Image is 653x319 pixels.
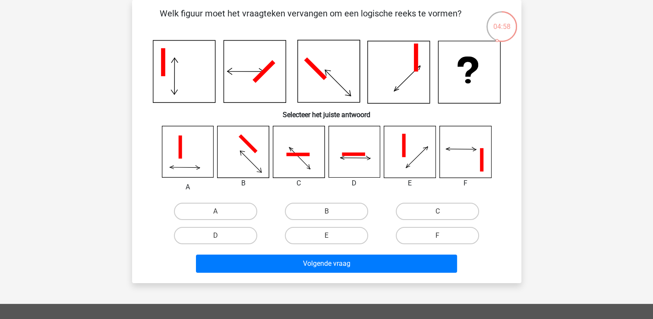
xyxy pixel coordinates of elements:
button: Volgende vraag [196,255,457,273]
label: C [396,203,479,220]
div: B [211,178,276,188]
div: 04:58 [486,10,518,32]
div: F [433,178,498,188]
div: E [377,178,442,188]
h6: Selecteer het juiste antwoord [146,104,508,119]
label: F [396,227,479,244]
label: A [174,203,257,220]
label: E [285,227,368,244]
p: Welk figuur moet het vraagteken vervangen om een logische reeks te vormen? [146,7,475,33]
div: C [266,178,331,188]
div: D [322,178,387,188]
div: A [155,182,221,192]
label: B [285,203,368,220]
label: D [174,227,257,244]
